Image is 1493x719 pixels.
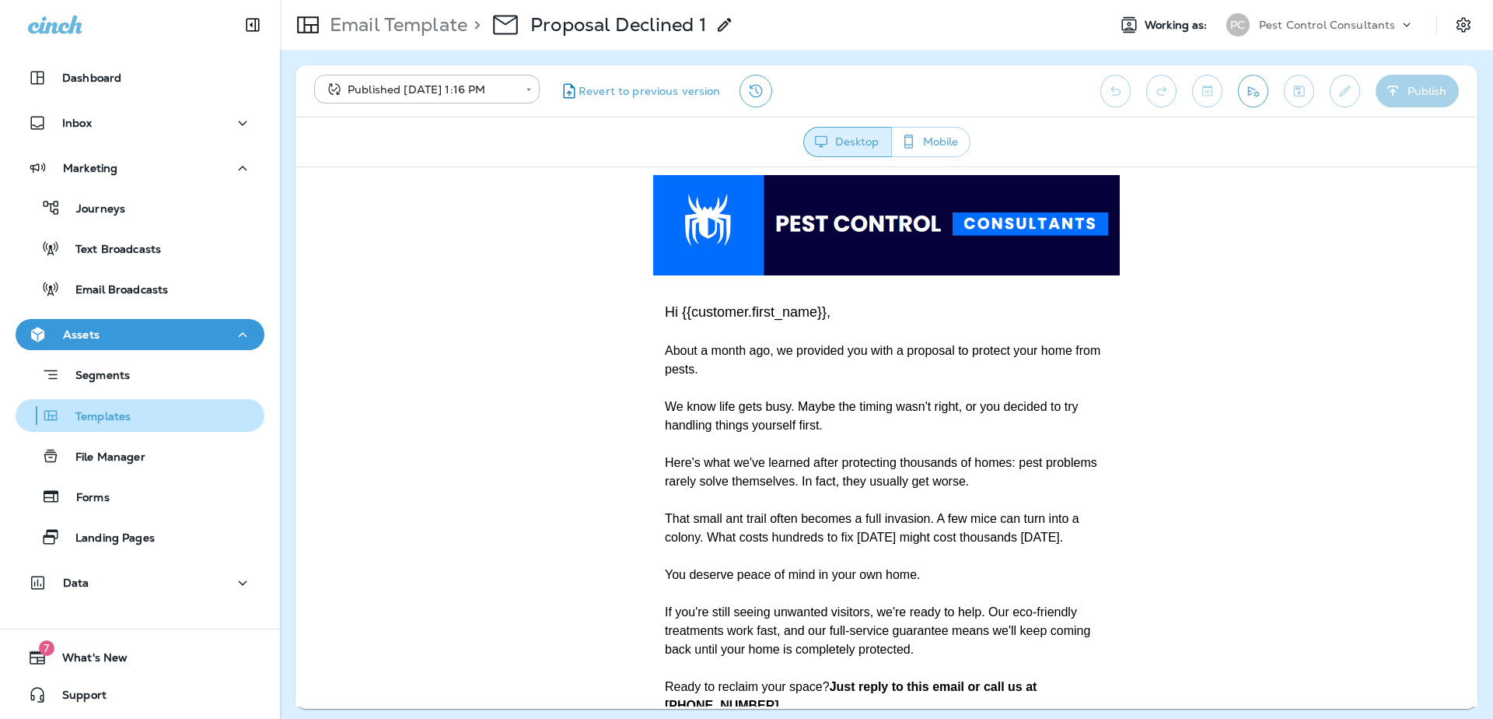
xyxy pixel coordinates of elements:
[1238,75,1268,107] button: Send test email
[369,513,741,545] strong: Just reply to this email or call us at [PHONE_NUMBER].
[369,230,813,268] p: We know life gets busy. Maybe the timing wasn't right, or you decided to try handling things your...
[61,202,125,217] p: Journeys
[60,283,168,298] p: Email Broadcasts
[369,436,813,492] p: If you're still seeing unwanted visitors, we're ready to help. Our eco-friendly treatments work f...
[579,84,721,99] span: Revert to previous version
[325,82,515,97] div: Published [DATE] 1:16 PM
[369,342,813,380] p: That small ant trail often becomes a full invasion. A few mice can turn into a colony. What costs...
[369,510,813,548] p: Ready to reclaim your space?
[16,521,264,553] button: Landing Pages
[369,174,813,212] p: About a month ago, we provided you with a proposal to protect your home from pests.
[63,328,100,341] p: Assets
[39,640,54,656] span: 7
[63,162,117,174] p: Marketing
[740,75,772,107] button: View Changelog
[1259,19,1395,31] p: Pest Control Consultants
[369,398,813,417] p: You deserve peace of mind in your own home.
[16,107,264,139] button: Inbox
[16,191,264,224] button: Journeys
[60,243,161,258] p: Text Broadcasts
[16,642,264,673] button: 7What's New
[16,62,264,93] button: Dashboard
[358,8,824,108] img: Pest-Control-Consultants-logo-1.png
[62,72,121,84] p: Dashboard
[530,13,706,37] p: Proposal Declined 1
[16,440,264,472] button: File Manager
[47,689,107,707] span: Support
[47,651,128,670] span: What's New
[16,153,264,184] button: Marketing
[231,9,274,40] button: Collapse Sidebar
[60,369,130,384] p: Segments
[16,480,264,513] button: Forms
[62,117,92,129] p: Inbox
[61,491,110,506] p: Forms
[16,567,264,598] button: Data
[63,577,89,589] p: Data
[369,137,535,153] span: Hi {{customer.first_name}},
[16,358,264,391] button: Segments
[60,531,155,546] p: Landing Pages
[552,75,727,107] button: Revert to previous version
[60,410,131,425] p: Templates
[1226,13,1250,37] div: PC
[16,399,264,432] button: Templates
[16,679,264,710] button: Support
[369,286,813,324] p: Here's what we've learned after protecting thousands of homes: pest problems rarely solve themsel...
[16,232,264,265] button: Text Broadcasts
[16,272,264,305] button: Email Broadcasts
[60,451,145,465] p: File Manager
[16,319,264,350] button: Assets
[891,127,970,157] button: Mobile
[1145,19,1211,32] span: Working as:
[803,127,892,157] button: Desktop
[323,13,467,37] p: Email Template
[1449,11,1477,39] button: Settings
[467,13,481,37] p: >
